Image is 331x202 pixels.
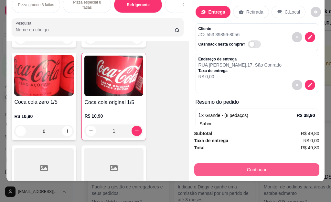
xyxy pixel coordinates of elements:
span: R$ 0,00 [303,137,319,144]
button: increase-product-quantity [132,126,142,136]
p: JC - 553 39856-8056 [198,31,263,38]
p: Taxa de entrega [198,68,282,73]
button: Continuar [194,163,319,176]
p: R$ 0,00 [198,73,282,80]
button: decrease-product-quantity [311,7,321,17]
strong: Total [194,145,205,150]
button: decrease-product-quantity [16,126,26,136]
label: Automatic updates [248,40,263,48]
p: R$ 10,90 [14,113,74,120]
p: Cashback nesta compra? [198,42,245,47]
label: Pesquisa [16,20,34,26]
p: Cerveja [183,2,196,7]
button: increase-product-quantity [62,126,72,136]
h4: Coca cola original 1/5 [84,99,143,106]
p: RUA [PERSON_NAME] , 17 , São Conrado [198,62,282,68]
p: Cliente [198,26,263,31]
span: Grande - (8 pedaços) [205,113,248,118]
p: Endereço de entrega [198,57,282,62]
p: Refrigerante [127,2,150,7]
p: 1 x [198,112,248,119]
p: Resumo do pedido [196,98,318,106]
button: decrease-product-quantity [292,32,302,42]
p: Entrega [208,9,225,15]
p: R$ 10,90 [84,113,143,119]
strong: Subtotal [194,131,212,136]
button: decrease-product-quantity [86,126,96,136]
button: decrease-product-quantity [305,32,315,42]
strong: Taxa de entrega [194,138,229,143]
p: R$ 38,90 [297,112,315,119]
div: Sabor [200,121,315,127]
input: Pesquisa [16,27,175,33]
img: product-image [14,55,74,96]
span: R$ 49,80 [301,144,319,151]
button: decrease-product-quantity [305,80,315,90]
p: Retirada [246,9,263,15]
p: C.Local [285,9,300,15]
button: decrease-product-quantity [292,80,302,90]
span: R$ 49,80 [301,130,319,137]
p: Pizza grande 8 fatias [18,2,54,7]
img: product-image [84,56,143,96]
h4: Coca cola zero 1/5 [14,98,74,106]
